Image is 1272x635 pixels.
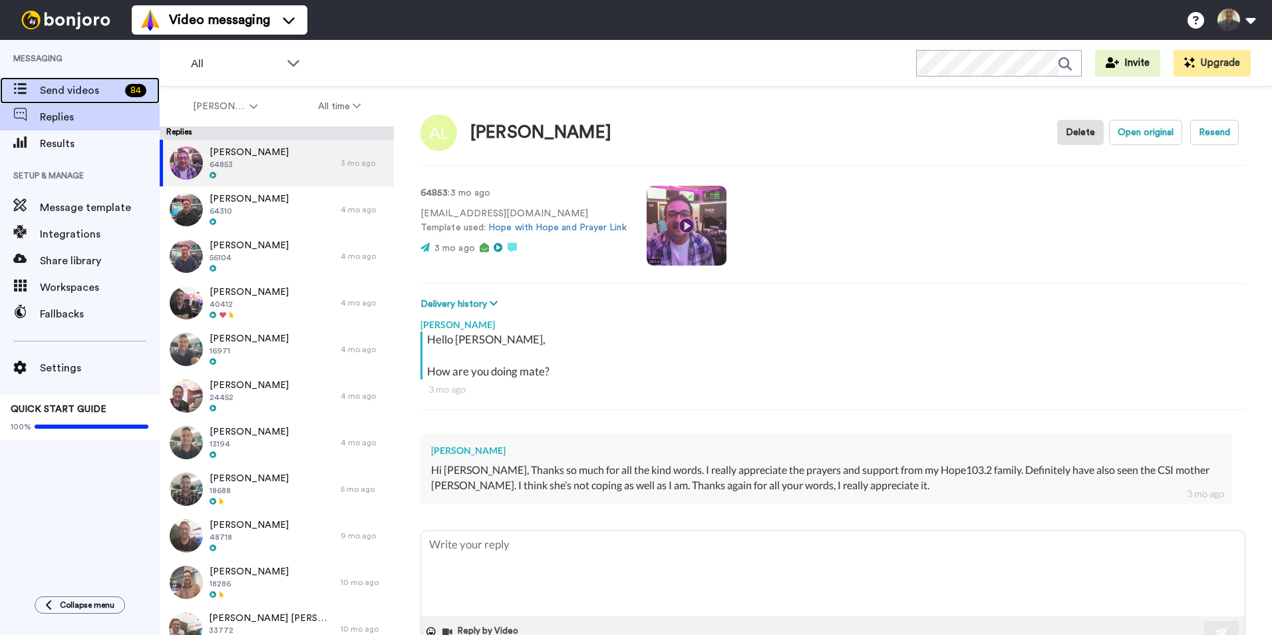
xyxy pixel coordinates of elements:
button: [PERSON_NAME] [162,95,288,118]
a: [PERSON_NAME]648533 mo ago [160,140,394,186]
span: Settings [40,360,160,376]
span: [PERSON_NAME] [PERSON_NAME] [209,612,334,625]
span: 3 mo ago [434,244,475,253]
div: 9 mo ago [341,530,387,541]
span: [PERSON_NAME] [210,239,289,252]
div: 4 mo ago [341,204,387,215]
button: Open original [1109,120,1182,145]
a: Hope with Hope and Prayer Link [488,223,626,232]
span: Send videos [40,83,120,99]
span: 56104 [210,252,289,263]
span: Fallbacks [40,306,160,322]
strong: 64853 [420,188,448,198]
img: vm-color.svg [140,9,161,31]
a: [PERSON_NAME]404124 mo ago [160,280,394,326]
span: 24452 [210,392,289,403]
button: Upgrade [1174,50,1251,77]
span: [PERSON_NAME] [210,519,289,532]
img: b73f2f42-7411-4fd0-b7e4-6d2e4ea7972e-thumb.jpg [170,240,203,273]
p: : 3 mo ago [420,186,627,200]
p: [EMAIL_ADDRESS][DOMAIN_NAME] Template used: [420,207,627,235]
button: Collapse menu [35,596,125,614]
div: 3 mo ago [1187,487,1224,501]
button: All time [288,95,392,118]
a: [PERSON_NAME]643104 mo ago [160,186,394,233]
span: 64853 [210,159,289,170]
span: 18286 [210,578,289,589]
span: [PERSON_NAME] [210,332,289,345]
span: Workspaces [40,280,160,296]
div: [PERSON_NAME] [420,312,1245,331]
a: [PERSON_NAME]561044 mo ago [160,233,394,280]
div: 4 mo ago [341,437,387,448]
a: [PERSON_NAME]131944 mo ago [160,419,394,466]
img: b388fa8b-a8d3-428b-886b-ff8c972f3614-thumb.jpg [170,333,203,366]
div: 4 mo ago [341,344,387,355]
span: Message template [40,200,160,216]
span: [PERSON_NAME] [193,100,247,113]
img: Image of Aaron Lyte-Mason [420,114,457,151]
span: All [191,56,280,72]
button: Resend [1190,120,1239,145]
span: Share library [40,253,160,269]
div: 5 mo ago [341,484,387,495]
div: Hi [PERSON_NAME], Thanks so much for all the kind words. I really appreciate the prayers and supp... [431,463,1221,493]
span: [PERSON_NAME] [210,565,289,578]
span: 100% [11,421,31,432]
span: [PERSON_NAME] [210,192,289,206]
button: Invite [1095,50,1160,77]
span: [PERSON_NAME] [210,379,289,392]
span: 18688 [210,485,289,496]
a: [PERSON_NAME]487189 mo ago [160,513,394,559]
a: [PERSON_NAME]244524 mo ago [160,373,394,419]
span: 64310 [210,206,289,216]
a: [PERSON_NAME]186885 mo ago [160,466,394,513]
span: 13194 [210,439,289,449]
img: bj-logo-header-white.svg [16,11,116,29]
span: 16971 [210,345,289,356]
span: QUICK START GUIDE [11,405,106,414]
div: 10 mo ago [341,624,387,634]
button: Delete [1057,120,1104,145]
div: 3 mo ago [428,383,1237,396]
div: 84 [125,84,146,97]
img: 80b18e00-6bac-4d7f-94e9-5787d5f21137-thumb.jpg [170,379,203,413]
div: 4 mo ago [341,391,387,401]
div: [PERSON_NAME] [470,123,611,142]
img: 66c9e3fa-3e9d-47ca-be51-84bd33f78bd1-thumb.jpg [170,426,203,459]
a: [PERSON_NAME]169714 mo ago [160,326,394,373]
div: Replies [160,126,394,140]
span: 40412 [210,299,289,310]
div: [PERSON_NAME] [431,444,1221,457]
div: 4 mo ago [341,251,387,262]
span: [PERSON_NAME] [210,425,289,439]
div: Hello [PERSON_NAME], How are you doing mate? [427,331,1242,379]
div: 3 mo ago [341,158,387,168]
span: Results [40,136,160,152]
img: eed9b4bb-bb48-42ef-b3a9-9bd096b89701-thumb.jpg [170,193,203,226]
span: [PERSON_NAME] [210,286,289,299]
img: c6725855-242c-490f-8c52-a593217653bc-thumb.jpg [170,473,203,506]
img: dab2de59-dee5-43cc-bfdd-7a79c87d6859-thumb.jpg [170,519,203,552]
img: d44139b0-5c7c-4eac-96b0-ca34e33333bc-thumb.jpg [170,146,203,180]
img: 79988387-70a2-4624-bd67-e7fe74815dd2-thumb.jpg [170,566,203,599]
span: 48718 [210,532,289,542]
span: Integrations [40,226,160,242]
div: 4 mo ago [341,298,387,308]
span: [PERSON_NAME] [210,472,289,485]
a: [PERSON_NAME]1828610 mo ago [160,559,394,606]
span: [PERSON_NAME] [210,146,289,159]
span: Replies [40,109,160,125]
div: 10 mo ago [341,577,387,588]
span: Collapse menu [60,600,114,610]
img: a195c189-e08c-420b-ae45-29ca1477a79d-thumb.jpg [170,286,203,319]
span: Video messaging [169,11,270,29]
button: Delivery history [420,297,502,312]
